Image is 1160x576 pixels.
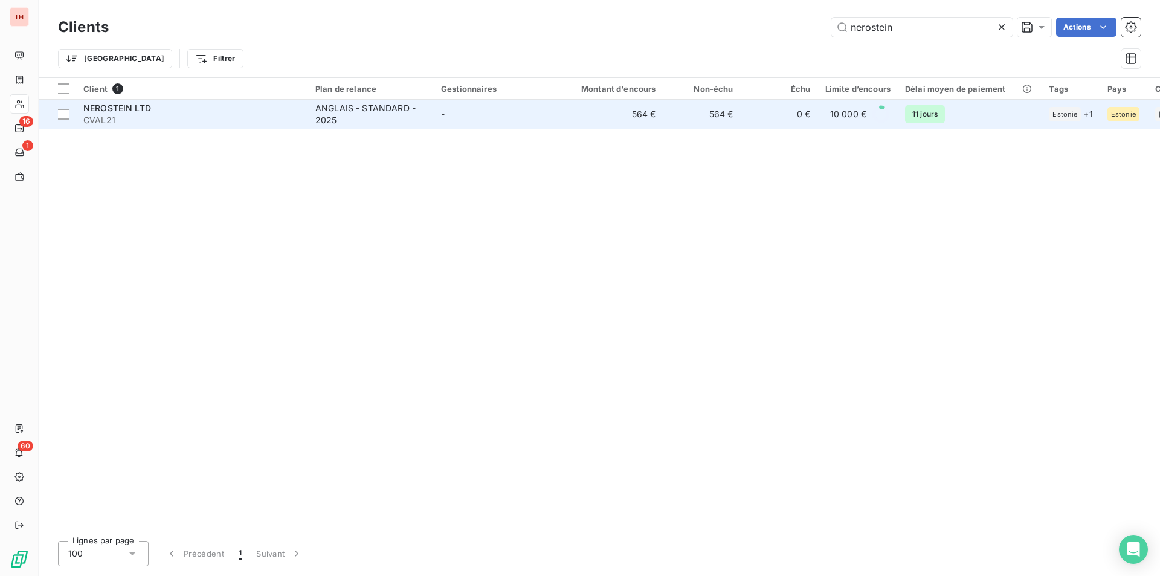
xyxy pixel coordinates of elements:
div: Plan de relance [315,84,427,94]
span: 1 [239,548,242,560]
button: Suivant [249,541,310,566]
span: + 1 [1083,108,1092,120]
span: 1 [22,140,33,151]
div: Gestionnaires [441,84,552,94]
td: 564 € [559,100,663,129]
button: 1 [231,541,249,566]
div: Open Intercom Messenger [1119,535,1148,564]
span: CVAL21 [83,114,301,126]
span: 16 [19,116,33,127]
input: Rechercher [831,18,1013,37]
span: 1 [112,83,123,94]
button: Précédent [158,541,231,566]
div: Pays [1107,84,1141,94]
div: ANGLAIS - STANDARD - 2025 [315,102,427,126]
td: 0 € [741,100,818,129]
span: Client [83,84,108,94]
div: Délai moyen de paiement [905,84,1034,94]
span: 60 [18,441,33,451]
h3: Clients [58,16,109,38]
span: Estonie [1111,111,1136,118]
button: Filtrer [187,49,243,68]
div: Montant d'encours [567,84,656,94]
button: Actions [1056,18,1116,37]
span: - [441,109,445,119]
td: 564 € [663,100,741,129]
div: Limite d’encours [825,84,891,94]
span: Estonie [1052,111,1077,118]
div: TH [10,7,29,27]
div: Non-échu [671,84,733,94]
span: 10 000 € [830,108,866,120]
button: [GEOGRAPHIC_DATA] [58,49,172,68]
div: Tags [1049,84,1092,94]
div: Échu [748,84,811,94]
span: NEROSTEIN LTD [83,103,151,113]
span: 11 jours [905,105,945,123]
img: Logo LeanPay [10,549,29,569]
span: 100 [68,548,83,560]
